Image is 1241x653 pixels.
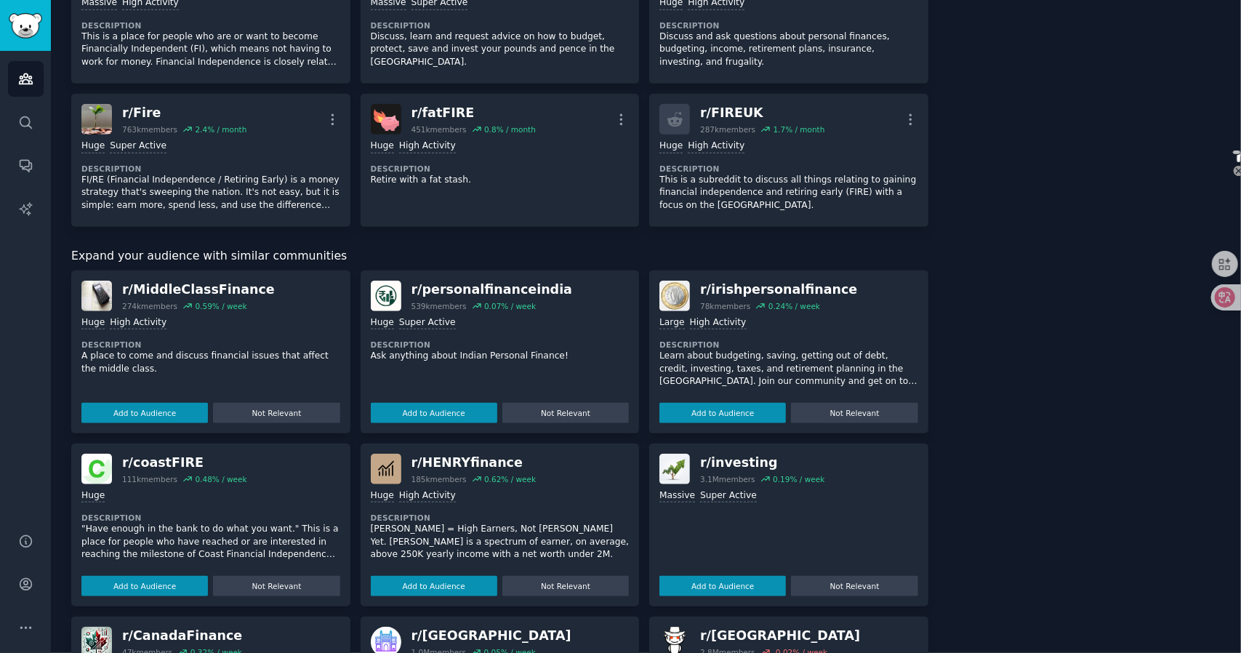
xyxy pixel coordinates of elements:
button: Add to Audience [371,576,497,596]
img: fatFIRE [371,104,401,135]
p: [PERSON_NAME] = High Earners, Not [PERSON_NAME] Yet. [PERSON_NAME] is a spectrum of earner, on av... [371,523,630,561]
div: Huge [81,489,105,503]
div: 0.19 % / week [773,474,824,484]
div: 274k members [122,301,177,311]
div: r/ investing [700,454,824,472]
div: r/ Fire [122,104,246,122]
p: Discuss and ask questions about personal finances, budgeting, income, retirement plans, insurance... [659,31,918,69]
dt: Description [371,20,630,31]
div: Huge [371,316,394,330]
div: 0.62 % / week [484,474,536,484]
div: High Activity [690,316,747,330]
div: 539k members [411,301,467,311]
div: Super Active [399,316,456,330]
div: High Activity [110,316,166,330]
button: Not Relevant [502,403,629,423]
div: r/ [GEOGRAPHIC_DATA] [411,627,571,645]
p: A place to come and discuss financial issues that affect the middle class. [81,350,340,375]
p: Discuss, learn and request advice on how to budget, protect, save and invest your pounds and penc... [371,31,630,69]
button: Add to Audience [371,403,497,423]
div: r/ CanadaFinance [122,627,242,645]
div: r/ MiddleClassFinance [122,281,275,299]
div: 0.8 % / month [484,124,536,135]
img: irishpersonalfinance [659,281,690,311]
dt: Description [81,20,340,31]
div: 763k members [122,124,177,135]
span: Expand your audience with similar communities [71,247,347,265]
button: Add to Audience [659,576,786,596]
dt: Description [371,164,630,174]
a: r/FIREUK287kmembers1.7% / monthHugeHigh ActivityDescriptionThis is a subreddit to discuss all thi... [649,94,928,227]
div: Huge [81,316,105,330]
p: Retire with a fat stash. [371,174,630,187]
div: High Activity [688,140,744,153]
dt: Description [81,340,340,350]
button: Not Relevant [791,403,917,423]
div: r/ [GEOGRAPHIC_DATA] [700,627,860,645]
p: "Have enough in the bank to do what you want." This is a place for people who have reached or are... [81,523,340,561]
img: MiddleClassFinance [81,281,112,311]
dt: Description [659,20,918,31]
div: 451k members [411,124,467,135]
div: r/ FIREUK [700,104,824,122]
p: This is a place for people who are or want to become Financially Independent (FI), which means no... [81,31,340,69]
div: r/ irishpersonalfinance [700,281,857,299]
div: r/ personalfinanceindia [411,281,573,299]
div: r/ coastFIRE [122,454,247,472]
div: 0.24 % / week [768,301,820,311]
div: r/ HENRYfinance [411,454,537,472]
p: Ask anything about Indian Personal Finance! [371,350,630,363]
dt: Description [81,513,340,523]
button: Add to Audience [81,576,208,596]
div: High Activity [399,140,456,153]
div: 3.1M members [700,474,755,484]
div: 2.4 % / month [195,124,246,135]
div: 1.7 % / month [774,124,825,135]
div: 287k members [700,124,755,135]
button: Not Relevant [791,576,917,596]
div: Super Active [700,489,757,503]
div: Huge [81,140,105,153]
div: r/ fatFIRE [411,104,536,122]
p: Learn about budgeting, saving, getting out of debt, credit, investing, taxes, and retirement plan... [659,350,918,388]
div: Large [659,316,684,330]
button: Add to Audience [659,403,786,423]
a: fatFIREr/fatFIRE451kmembers0.8% / monthHugeHigh ActivityDescriptionRetire with a fat stash. [361,94,640,227]
div: Huge [659,140,683,153]
img: GummySearch logo [9,13,42,39]
img: investing [659,454,690,484]
div: 185k members [411,474,467,484]
button: Not Relevant [213,576,340,596]
dt: Description [659,164,918,174]
img: personalfinanceindia [371,281,401,311]
img: HENRYfinance [371,454,401,484]
img: coastFIRE [81,454,112,484]
div: 0.59 % / week [195,301,246,311]
div: 0.48 % / week [195,474,246,484]
dt: Description [371,340,630,350]
button: Not Relevant [213,403,340,423]
div: High Activity [399,489,456,503]
div: Super Active [110,140,166,153]
p: FI/RE (Financial Independence / Retiring Early) is a money strategy that's sweeping the nation. I... [81,174,340,212]
div: 111k members [122,474,177,484]
dt: Description [81,164,340,174]
p: This is a subreddit to discuss all things relating to gaining financial independence and retiring... [659,174,918,212]
div: Huge [371,140,394,153]
dt: Description [371,513,630,523]
a: Firer/Fire763kmembers2.4% / monthHugeSuper ActiveDescriptionFI/RE (Financial Independence / Retir... [71,94,350,227]
img: Fire [81,104,112,135]
div: 78k members [700,301,750,311]
div: 0.07 % / week [484,301,536,311]
button: Not Relevant [502,576,629,596]
div: Huge [371,489,394,503]
button: Add to Audience [81,403,208,423]
div: Massive [659,489,695,503]
dt: Description [659,340,918,350]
